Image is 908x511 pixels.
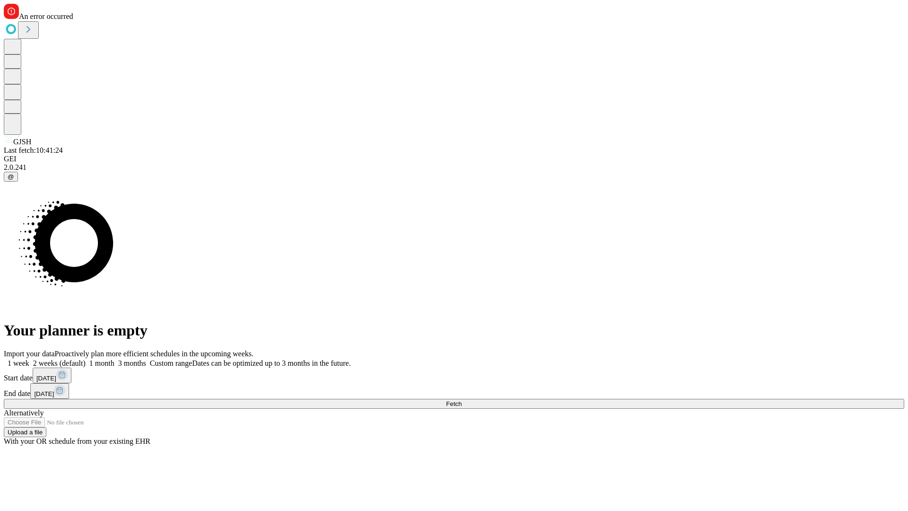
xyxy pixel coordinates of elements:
button: @ [4,172,18,182]
div: 2.0.241 [4,163,904,172]
span: 1 month [89,359,114,367]
span: [DATE] [34,390,54,397]
span: With your OR schedule from your existing EHR [4,437,150,445]
span: Last fetch: 10:41:24 [4,146,63,154]
h1: Your planner is empty [4,322,904,339]
button: Fetch [4,399,904,409]
button: [DATE] [33,368,71,383]
span: Dates can be optimized up to 3 months in the future. [192,359,350,367]
div: End date [4,383,904,399]
div: Start date [4,368,904,383]
span: Import your data [4,350,55,358]
button: [DATE] [30,383,69,399]
button: Upload a file [4,427,46,437]
span: 2 weeks (default) [33,359,86,367]
div: GEI [4,155,904,163]
span: GJSH [13,138,31,146]
span: 1 week [8,359,29,367]
span: An error occurred [19,12,73,20]
span: @ [8,173,14,180]
span: Fetch [446,400,462,407]
span: Alternatively [4,409,44,417]
span: Custom range [150,359,192,367]
span: Proactively plan more efficient schedules in the upcoming weeks. [55,350,253,358]
span: 3 months [118,359,146,367]
span: [DATE] [36,375,56,382]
